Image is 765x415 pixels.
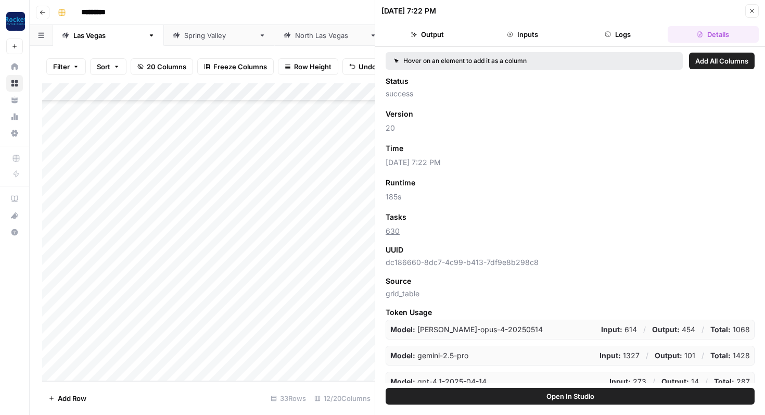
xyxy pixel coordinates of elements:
[705,376,708,387] p: /
[695,56,748,66] span: Add All Columns
[386,178,415,188] span: Runtime
[294,61,331,72] span: Row Height
[46,58,86,75] button: Filter
[6,108,23,125] a: Usage
[342,58,383,75] button: Undo
[653,376,655,387] p: /
[278,58,338,75] button: Row Height
[643,324,646,335] p: /
[572,26,664,43] button: Logs
[600,350,640,361] p: 1327
[131,58,193,75] button: 20 Columns
[386,157,755,168] span: [DATE] 7:22 PM
[710,325,731,334] strong: Total:
[386,143,403,154] span: Time
[646,350,648,361] p: /
[310,390,375,407] div: 12/20 Columns
[390,350,468,361] p: gemini-2.5-pro
[386,76,409,86] span: Status
[394,56,601,66] div: Hover on an element to add it as a column
[6,12,25,31] img: Rocket Pilots Logo
[6,125,23,142] a: Settings
[386,307,755,318] span: Token Usage
[386,192,755,202] span: 185s
[546,391,594,401] span: Open In Studio
[164,25,275,46] a: [GEOGRAPHIC_DATA]
[275,25,386,46] a: [GEOGRAPHIC_DATA]
[97,61,110,72] span: Sort
[390,324,543,335] p: claude-opus-4-20250514
[295,30,365,41] div: [GEOGRAPHIC_DATA]
[390,376,487,387] p: gpt-4.1-2025-04-14
[710,324,750,335] p: 1068
[147,61,186,72] span: 20 Columns
[609,377,631,386] strong: Input:
[197,58,274,75] button: Freeze Columns
[386,245,403,255] span: UUID
[386,257,755,268] span: dc186660-8dc7-4c99-b413-7df9e8b298c8
[689,53,755,69] button: Add All Columns
[390,377,415,386] strong: Model:
[386,212,406,222] span: Tasks
[609,376,646,387] p: 273
[213,61,267,72] span: Freeze Columns
[390,351,415,360] strong: Model:
[386,109,413,119] span: Version
[184,30,254,41] div: [GEOGRAPHIC_DATA]
[381,6,436,16] div: [DATE] 7:22 PM
[661,376,699,387] p: 14
[655,350,695,361] p: 101
[6,58,23,75] a: Home
[386,89,755,99] span: success
[601,324,637,335] p: 614
[381,26,473,43] button: Output
[386,388,755,405] button: Open In Studio
[359,61,376,72] span: Undo
[6,191,23,207] a: AirOps Academy
[652,324,695,335] p: 454
[53,61,70,72] span: Filter
[714,377,734,386] strong: Total:
[668,26,759,43] button: Details
[477,26,568,43] button: Inputs
[652,325,680,334] strong: Output:
[42,390,93,407] button: Add Row
[6,224,23,241] button: Help + Support
[600,351,621,360] strong: Input:
[386,123,755,133] span: 20
[73,30,144,41] div: [GEOGRAPHIC_DATA]
[601,325,622,334] strong: Input:
[7,208,22,223] div: What's new?
[6,207,23,224] button: What's new?
[655,351,682,360] strong: Output:
[386,288,755,299] span: grid_table
[710,351,731,360] strong: Total:
[702,350,704,361] p: /
[702,324,704,335] p: /
[386,276,411,286] span: Source
[661,377,689,386] strong: Output:
[6,8,23,34] button: Workspace: Rocket Pilots
[53,25,164,46] a: [GEOGRAPHIC_DATA]
[710,350,750,361] p: 1428
[90,58,126,75] button: Sort
[6,92,23,108] a: Your Data
[386,227,400,235] a: 630
[714,376,750,387] p: 287
[6,75,23,92] a: Browse
[58,393,86,404] span: Add Row
[266,390,310,407] div: 33 Rows
[390,325,415,334] strong: Model:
